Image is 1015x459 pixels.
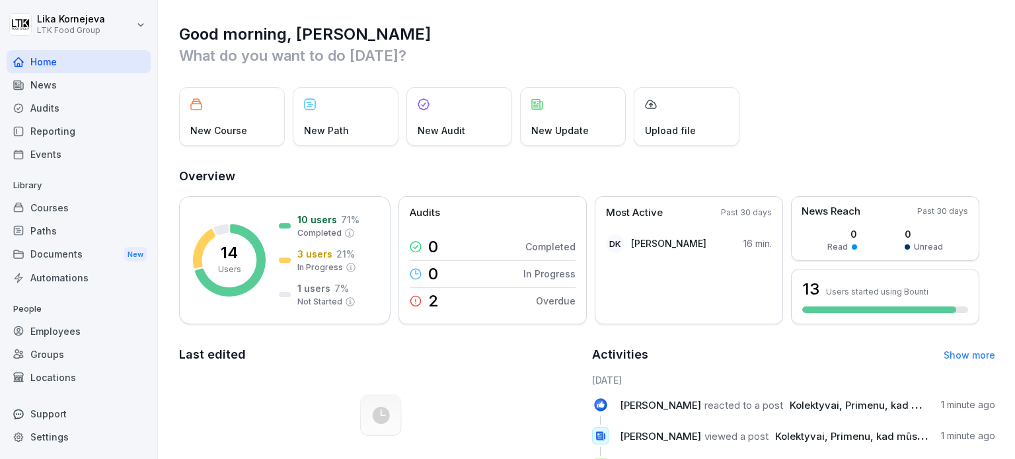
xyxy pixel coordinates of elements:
p: 3 users [297,247,332,261]
p: 10 users [297,213,337,227]
p: 1 users [297,281,330,295]
a: News [7,73,151,96]
a: Audits [7,96,151,120]
p: 1 minute ago [941,398,995,411]
a: Settings [7,425,151,448]
p: In Progress [523,267,576,281]
p: Overdue [536,294,576,308]
div: Support [7,402,151,425]
a: Groups [7,343,151,366]
p: Not Started [297,296,342,308]
p: LTK Food Group [37,26,105,35]
h2: Activities [592,345,648,364]
span: reacted to a post [704,399,783,411]
a: Employees [7,320,151,343]
p: News Reach [802,204,860,219]
p: Users [218,264,241,275]
p: New Audit [418,124,465,137]
p: New Update [531,124,589,137]
p: People [7,299,151,320]
span: viewed a post [704,430,769,442]
a: Automations [7,266,151,289]
span: [PERSON_NAME] [620,430,701,442]
h2: Overview [179,167,995,186]
p: 2 [428,293,439,309]
div: Documents [7,242,151,267]
a: Paths [7,219,151,242]
p: Upload file [645,124,696,137]
p: Read [827,241,848,253]
p: Past 30 days [917,205,968,217]
a: Courses [7,196,151,219]
p: Completed [297,227,342,239]
p: 1 minute ago [941,429,995,442]
p: Past 30 days [721,207,772,219]
p: Users started using Bounti [826,287,928,297]
p: 0 [827,227,857,241]
p: 71 % [341,213,359,227]
p: What do you want to do [DATE]? [179,45,995,66]
p: Most Active [606,205,663,221]
p: 7 % [334,281,349,295]
p: 0 [428,266,438,282]
a: Home [7,50,151,73]
h3: 13 [802,278,819,300]
p: Audits [410,205,440,221]
p: New Path [304,124,349,137]
div: DK [606,234,624,253]
p: 21 % [336,247,355,261]
a: Show more [944,349,995,361]
p: Lika Kornejeva [37,14,105,25]
h6: [DATE] [592,373,996,387]
p: Unread [914,241,943,253]
a: Locations [7,366,151,389]
p: Library [7,175,151,196]
a: Reporting [7,120,151,143]
a: Events [7,143,151,166]
h1: Good morning, [PERSON_NAME] [179,24,995,45]
p: 0 [905,227,943,241]
span: [PERSON_NAME] [620,399,701,411]
div: New [124,247,147,262]
a: DocumentsNew [7,242,151,267]
p: New Course [190,124,247,137]
p: 16 min. [743,236,772,250]
p: Completed [525,240,576,254]
p: In Progress [297,262,343,273]
p: 14 [221,245,238,261]
p: 0 [428,239,438,255]
p: [PERSON_NAME] [631,236,706,250]
h2: Last edited [179,345,583,364]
